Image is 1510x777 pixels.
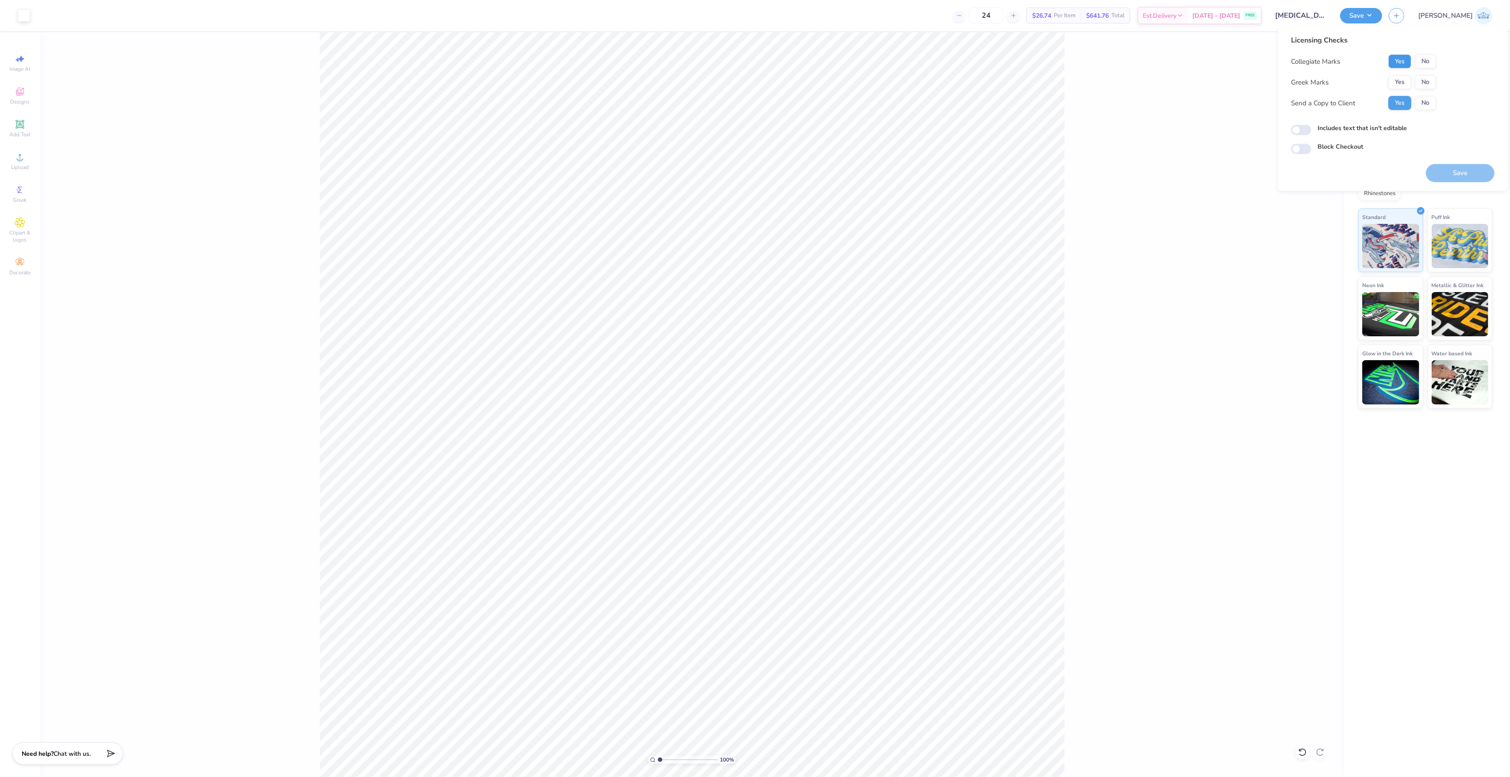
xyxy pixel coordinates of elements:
[10,65,31,73] span: Image AI
[1086,11,1109,20] span: $641.76
[1362,360,1419,404] img: Glow in the Dark Ink
[13,196,27,204] span: Greek
[1032,11,1051,20] span: $26.74
[1111,11,1125,20] span: Total
[1415,96,1436,110] button: No
[1245,12,1255,19] span: FREE
[1291,77,1329,87] div: Greek Marks
[1362,212,1386,222] span: Standard
[22,750,54,758] strong: Need help?
[9,131,31,138] span: Add Text
[1318,123,1407,133] label: Includes text that isn't editable
[4,229,35,243] span: Clipart & logos
[10,98,30,105] span: Designs
[1418,7,1492,24] a: [PERSON_NAME]
[1291,98,1355,108] div: Send a Copy to Client
[1432,281,1484,290] span: Metallic & Glitter Ink
[1432,212,1450,222] span: Puff Ink
[1475,7,1492,24] img: Josephine Amber Orros
[1143,11,1176,20] span: Est. Delivery
[1388,54,1411,69] button: Yes
[1291,56,1340,66] div: Collegiate Marks
[1318,142,1363,151] label: Block Checkout
[1362,224,1419,268] img: Standard
[1388,96,1411,110] button: Yes
[1432,292,1489,336] img: Metallic & Glitter Ink
[54,750,91,758] span: Chat with us.
[1192,11,1240,20] span: [DATE] - [DATE]
[1415,75,1436,89] button: No
[720,756,734,764] span: 100 %
[1054,11,1076,20] span: Per Item
[1268,7,1333,24] input: Untitled Design
[1362,281,1384,290] span: Neon Ink
[1388,75,1411,89] button: Yes
[1362,349,1413,358] span: Glow in the Dark Ink
[1415,54,1436,69] button: No
[1362,292,1419,336] img: Neon Ink
[1432,360,1489,404] img: Water based Ink
[9,269,31,276] span: Decorate
[1291,35,1436,46] div: Licensing Checks
[1432,349,1472,358] span: Water based Ink
[1340,8,1382,23] button: Save
[11,164,29,171] span: Upload
[1358,187,1401,200] div: Rhinestones
[969,8,1003,23] input: – –
[1418,11,1473,21] span: [PERSON_NAME]
[1432,224,1489,268] img: Puff Ink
